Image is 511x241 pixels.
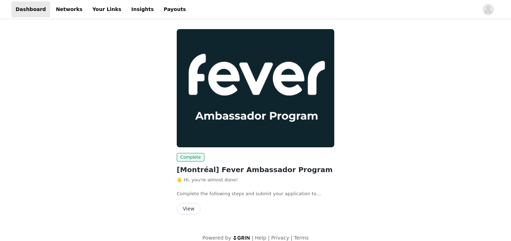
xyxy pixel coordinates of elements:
span: | [252,235,254,241]
span: Complete [177,153,204,161]
a: View [177,206,200,212]
a: Dashboard [11,1,50,17]
a: Privacy [271,235,289,241]
img: Fever Ambassadors [177,29,334,147]
span: | [268,235,270,241]
a: Networks [51,1,87,17]
span: Powered by [202,235,231,241]
p: Complete the following steps and submit your application to become a Fever Ambassador (3 minutes)... [177,190,334,197]
img: logo [233,235,251,240]
span: | [291,235,292,241]
button: View [177,203,200,214]
a: Insights [127,1,158,17]
a: Terms [294,235,308,241]
p: 🖐️ Hi, you're almost done! [177,176,334,184]
a: Help [255,235,267,241]
h2: [Montréal] Fever Ambassador Program [177,164,334,175]
a: Your Links [88,1,126,17]
div: avatar [485,4,491,15]
a: Payouts [159,1,190,17]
